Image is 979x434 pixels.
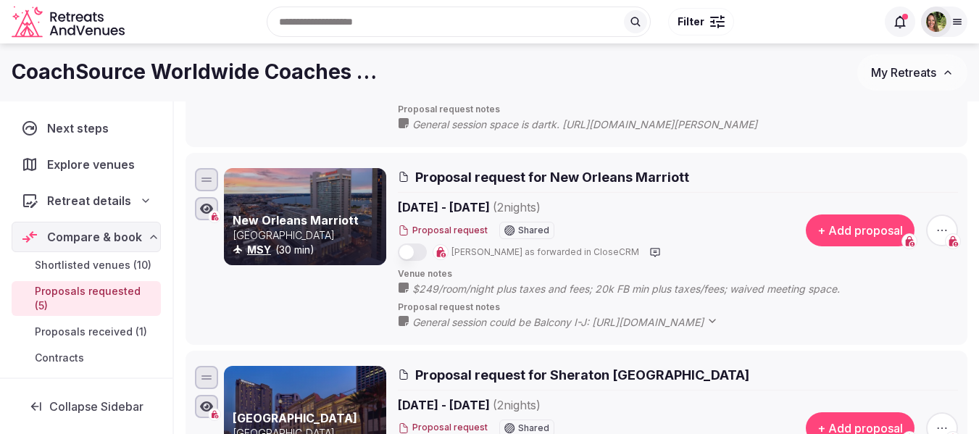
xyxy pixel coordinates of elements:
button: My Retreats [857,54,967,91]
span: Filter [678,14,704,29]
div: (30 min) [233,243,383,257]
a: Proposals requested (5) [12,281,161,316]
span: General session could be Balcony I-J: [URL][DOMAIN_NAME] [412,315,733,330]
a: Visit the homepage [12,6,128,38]
a: Shortlisted venues (10) [12,255,161,275]
span: Explore venues [47,156,141,173]
span: Contracts [35,351,84,365]
span: Shared [518,226,549,235]
button: + Add proposal [806,214,915,246]
span: Proposal request for Sheraton [GEOGRAPHIC_DATA] [415,366,749,384]
span: My Retreats [871,65,936,80]
a: Notifications [12,377,161,407]
span: Compare & book [47,228,142,246]
span: [PERSON_NAME] as forwarded in CloseCRM [451,246,639,259]
span: Next steps [47,120,114,137]
span: Shortlisted venues (10) [35,258,151,272]
h1: CoachSource Worldwide Coaches Forum 2026 [12,58,383,86]
span: $249/room/night plus taxes and fees; 20k FB min plus taxes/fees; waived meeting space. [412,282,869,296]
span: Proposal request notes [398,301,958,314]
p: [GEOGRAPHIC_DATA] [233,228,383,243]
button: MSY [247,243,271,257]
svg: Retreats and Venues company logo [12,6,128,38]
a: Contracts [12,348,161,368]
button: Filter [668,8,734,36]
span: Shared [518,424,549,433]
span: ( 2 night s ) [493,398,541,412]
button: Proposal request [398,225,488,237]
span: Proposals received (1) [35,325,147,339]
a: Proposals received (1) [12,322,161,342]
button: Collapse Sidebar [12,391,161,422]
a: Explore venues [12,149,161,180]
span: Proposals requested (5) [35,284,155,313]
a: New Orleans Marriott [233,213,359,228]
button: Proposal request [398,422,488,434]
a: [GEOGRAPHIC_DATA] [233,411,357,425]
a: MSY [247,243,271,256]
span: Proposal request notes [398,104,958,116]
span: Venue notes [398,268,958,280]
span: ( 2 night s ) [493,200,541,214]
img: Shay Tippie [926,12,946,32]
a: Next steps [12,113,161,143]
span: [DATE] - [DATE] [398,396,653,414]
span: Retreat details [47,192,131,209]
span: [DATE] - [DATE] [398,199,653,216]
span: General session space is dartk. [URL][DOMAIN_NAME][PERSON_NAME] [412,117,786,132]
span: Proposal request for New Orleans Marriott [415,168,689,186]
span: Collapse Sidebar [49,399,143,414]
